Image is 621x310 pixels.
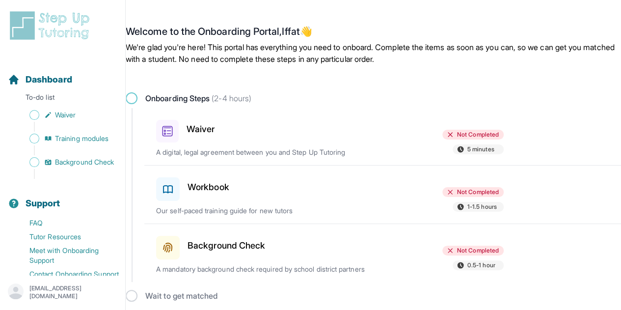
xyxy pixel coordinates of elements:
a: Dashboard [8,73,72,86]
a: Tutor Resources [8,230,125,244]
span: Not Completed [457,247,499,254]
h3: Workbook [188,180,229,194]
img: logo [8,10,95,41]
span: Not Completed [457,188,499,196]
h3: Waiver [187,122,215,136]
a: Background Check [8,155,125,169]
p: A digital, legal agreement between you and Step Up Tutoring [156,147,382,157]
span: Onboarding Steps [145,92,251,104]
p: A mandatory background check required by school district partners [156,264,382,274]
a: WorkbookNot Completed1-1.5 hoursOur self-paced training guide for new tutors [144,166,621,224]
p: [EMAIL_ADDRESS][DOMAIN_NAME] [29,284,117,300]
span: 1-1.5 hours [467,203,497,211]
a: Waiver [8,108,125,122]
h3: Background Check [188,239,265,253]
a: Training modules [8,132,125,145]
button: Dashboard [4,57,121,90]
a: Meet with Onboarding Support [8,244,125,267]
a: FAQ [8,216,125,230]
p: Our self-paced training guide for new tutors [156,206,382,216]
a: WaiverNot Completed5 minutesA digital, legal agreement between you and Step Up Tutoring [144,108,621,165]
button: [EMAIL_ADDRESS][DOMAIN_NAME] [8,283,117,301]
span: Waiver [55,110,76,120]
p: To-do list [4,92,121,106]
span: 0.5-1 hour [467,261,495,269]
p: We're glad you're here! This portal has everything you need to onboard. Complete the items as soo... [126,41,621,65]
span: 5 minutes [467,145,494,153]
span: (2-4 hours) [210,93,251,103]
h2: Welcome to the Onboarding Portal, Iffat 👋 [126,26,621,41]
a: Contact Onboarding Support [8,267,125,281]
span: Training modules [55,134,108,143]
button: Support [4,181,121,214]
span: Support [26,197,60,210]
span: Not Completed [457,131,499,139]
a: Background CheckNot Completed0.5-1 hourA mandatory background check required by school district p... [144,224,621,282]
span: Dashboard [26,73,72,86]
span: Background Check [55,157,114,167]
